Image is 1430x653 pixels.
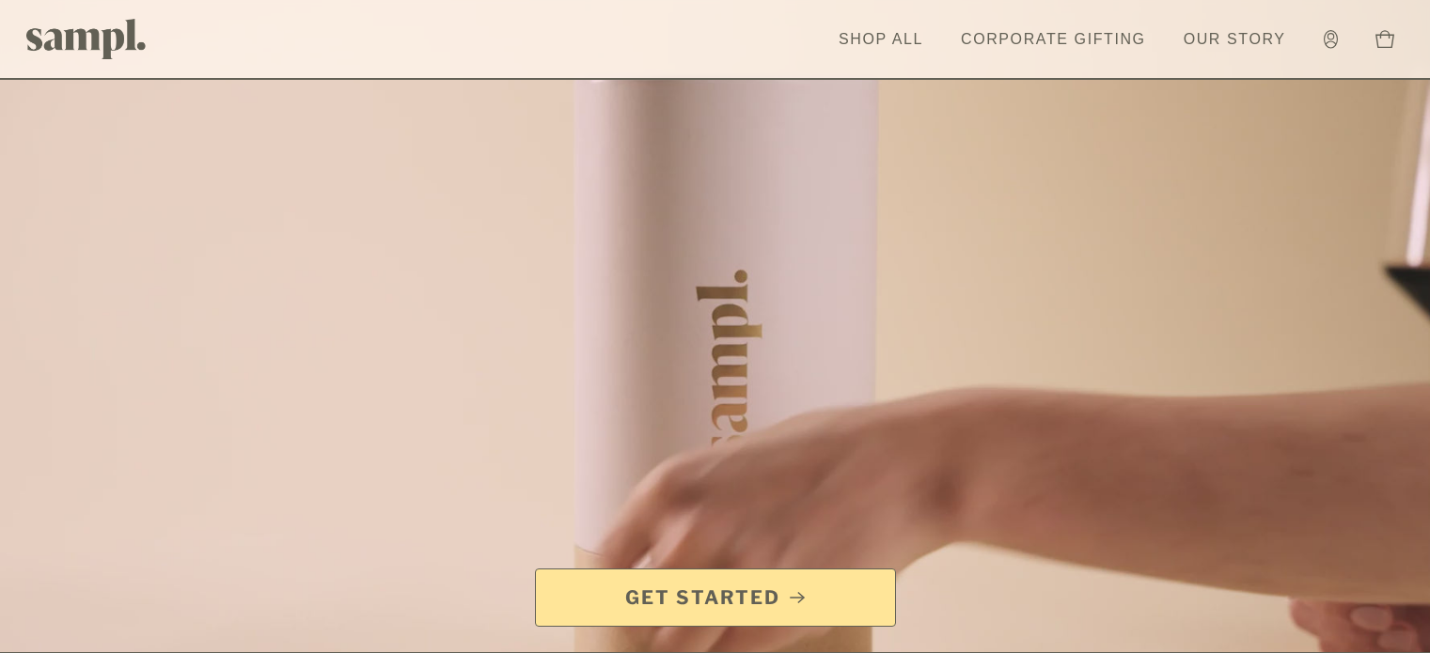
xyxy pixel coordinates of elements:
a: Shop All [829,19,933,60]
a: Get Started [535,568,896,627]
a: Corporate Gifting [951,19,1155,60]
a: Our Story [1174,19,1296,60]
img: Sampl logo [26,19,147,59]
span: Get Started [625,584,780,611]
